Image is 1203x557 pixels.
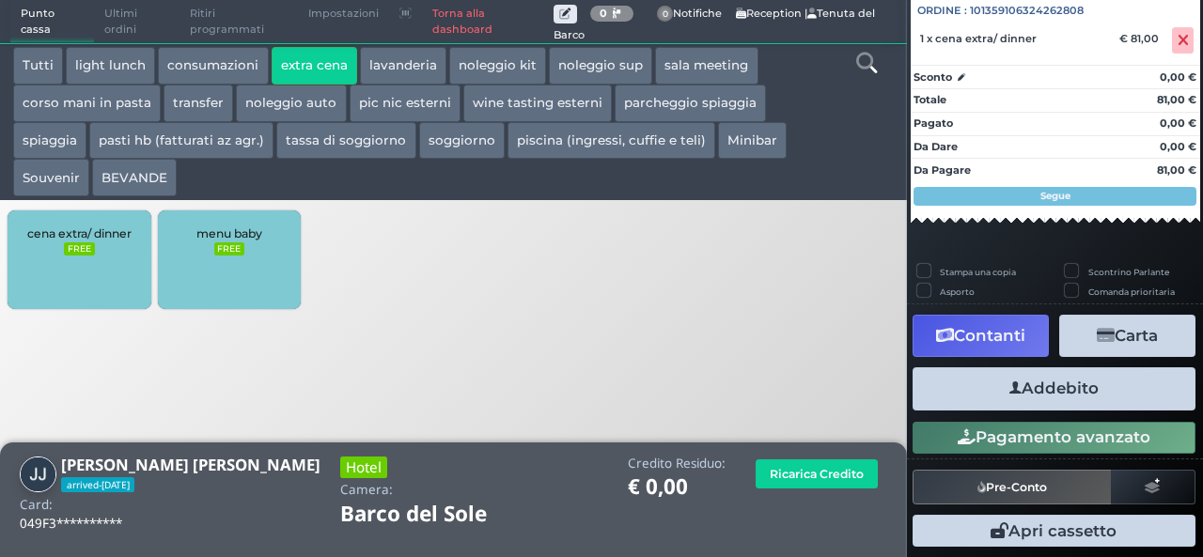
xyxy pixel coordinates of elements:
strong: 0,00 € [1160,70,1196,84]
button: pic nic esterni [350,85,461,122]
strong: 81,00 € [1157,163,1196,177]
small: FREE [64,242,94,255]
button: Carta [1059,315,1195,357]
label: Asporto [940,286,975,298]
strong: 0,00 € [1160,140,1196,153]
button: sala meeting [655,47,758,85]
strong: 0,00 € [1160,116,1196,130]
h4: Card: [20,498,53,512]
span: Ultimi ordini [94,1,180,43]
button: spiaggia [13,122,86,160]
button: extra cena [272,47,357,85]
span: Ordine : [917,3,967,19]
b: [PERSON_NAME] [PERSON_NAME] [61,454,320,475]
label: Scontrino Parlante [1088,266,1169,278]
b: 0 [600,7,607,20]
button: parcheggio spiaggia [615,85,766,122]
button: Souvenir [13,159,89,196]
div: € 81,00 [1117,32,1168,45]
button: corso mani in pasta [13,85,161,122]
strong: Da Pagare [914,163,971,177]
span: cena extra/ dinner [27,226,132,240]
span: Punto cassa [10,1,95,43]
span: Ritiri programmati [180,1,298,43]
button: soggiorno [419,122,505,160]
button: Minibar [718,122,787,160]
button: piscina (ingressi, cuffie e teli) [508,122,715,160]
strong: Da Dare [914,140,958,153]
span: Impostazioni [298,1,389,27]
button: consumazioni [158,47,268,85]
button: Ricarica Credito [756,459,878,488]
h1: € 0,00 [628,475,726,499]
small: FREE [214,242,244,255]
h4: Camera: [340,483,393,497]
button: pasti hb (fatturati az agr.) [89,122,273,160]
button: noleggio sup [549,47,652,85]
button: Pre-Conto [913,470,1112,503]
strong: Totale [914,93,946,106]
span: 101359106324262808 [970,3,1084,19]
span: 1 x cena extra/ dinner [920,32,1037,45]
strong: Pagato [914,116,953,130]
h1: Barco del Sole [340,503,539,526]
img: JEFREY JOHN Albright [20,456,56,493]
a: Torna alla dashboard [422,1,553,43]
button: tassa di soggiorno [276,122,415,160]
button: Contanti [913,315,1049,357]
button: Addebito [913,367,1195,410]
label: Comanda prioritaria [1088,286,1175,298]
span: menu baby [196,226,262,240]
span: arrived-[DATE] [61,477,134,492]
h4: Credito Residuo: [628,456,726,471]
h3: Hotel [340,456,387,478]
button: Apri cassetto [913,515,1195,547]
button: noleggio auto [236,85,346,122]
button: BEVANDE [92,159,177,196]
button: noleggio kit [449,47,546,85]
button: transfer [164,85,233,122]
button: lavanderia [360,47,446,85]
button: light lunch [66,47,155,85]
strong: Sconto [914,70,952,85]
strong: Segue [1040,190,1070,202]
strong: 81,00 € [1157,93,1196,106]
button: wine tasting esterni [463,85,612,122]
button: Tutti [13,47,63,85]
button: Pagamento avanzato [913,422,1195,454]
span: 0 [657,6,674,23]
label: Stampa una copia [940,266,1016,278]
